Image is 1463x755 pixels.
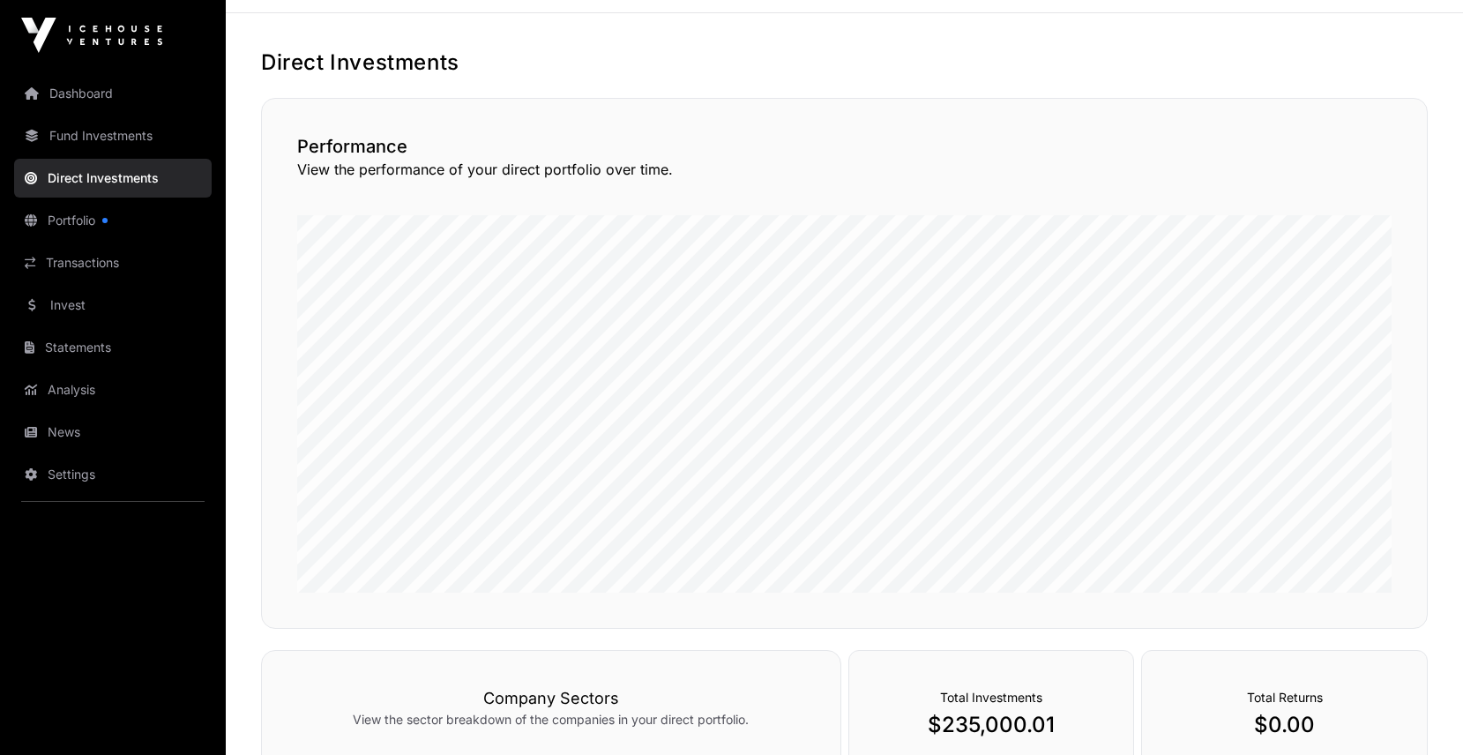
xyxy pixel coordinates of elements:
[297,159,1392,180] p: View the performance of your direct portfolio over time.
[14,455,212,494] a: Settings
[1375,670,1463,755] iframe: Chat Widget
[14,286,212,325] a: Invest
[1247,690,1323,705] span: Total Returns
[14,328,212,367] a: Statements
[14,201,212,240] a: Portfolio
[297,686,805,711] h3: Company Sectors
[14,413,212,452] a: News
[1177,711,1392,739] p: $0.00
[940,690,1042,705] span: Total Investments
[14,116,212,155] a: Fund Investments
[21,18,162,53] img: Icehouse Ventures Logo
[297,711,805,729] p: View the sector breakdown of the companies in your direct portfolio.
[297,134,1392,159] h2: Performance
[261,49,1428,77] h1: Direct Investments
[885,711,1099,739] p: $235,000.01
[14,370,212,409] a: Analysis
[14,243,212,282] a: Transactions
[14,159,212,198] a: Direct Investments
[14,74,212,113] a: Dashboard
